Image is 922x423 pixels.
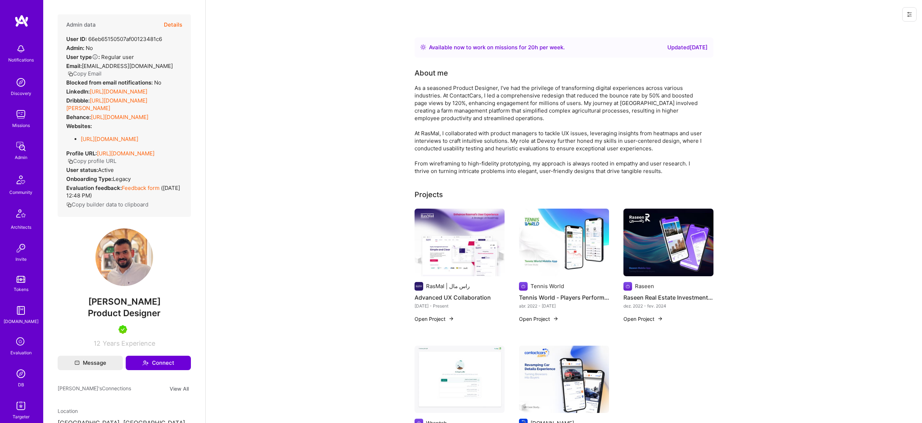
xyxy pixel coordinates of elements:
div: Targeter [13,413,30,420]
div: [DATE] - Present [415,302,505,310]
strong: Behance: [66,114,91,120]
strong: Profile URL: [66,150,97,157]
div: Regular user [66,53,134,61]
span: [EMAIL_ADDRESS][DOMAIN_NAME] [82,63,173,69]
button: Open Project [519,315,559,323]
span: legacy [113,176,131,182]
div: Admin [15,154,27,161]
div: Evaluation [10,349,32,356]
img: discovery [14,75,28,90]
img: Company logo [519,282,528,291]
div: Updated [DATE] [667,43,708,52]
button: Copy builder data to clipboard [66,201,148,208]
i: icon SelectionTeam [14,335,28,349]
h4: Raseen Real Estate Investment App [623,293,713,302]
img: A.Teamer in Residence [118,325,127,334]
a: [URL][DOMAIN_NAME] [91,114,148,120]
i: icon Copy [68,159,73,164]
span: [PERSON_NAME] [58,296,191,307]
div: RasMal | راس مال [426,282,470,290]
img: arrow-right [657,316,663,322]
img: admin teamwork [14,139,28,154]
div: Missions [12,122,30,129]
img: Skill Targeter [14,399,28,413]
a: [URL][DOMAIN_NAME] [81,136,138,142]
button: View All [167,385,191,393]
i: icon Copy [68,71,73,77]
a: [URL][DOMAIN_NAME] [90,88,147,95]
i: icon Copy [66,202,72,208]
div: dez. 2022 - fev. 2024 [623,302,713,310]
div: Tennis World [531,282,564,290]
div: abr. 2022 - [DATE] [519,302,609,310]
img: Architects [12,206,30,223]
img: logo [14,14,29,27]
div: 66eb65150507af00123481c6 [66,35,162,43]
div: Invite [15,255,27,263]
i: icon Mail [75,360,80,365]
span: 12 [94,340,100,347]
strong: Dribbble: [66,97,90,104]
img: arrow-right [553,316,559,322]
button: Copy profile URL [68,157,116,165]
span: Years Experience [103,340,155,347]
span: Product Designer [88,308,161,318]
strong: User ID: [66,36,87,42]
button: Open Project [415,315,454,323]
span: Active [98,167,114,173]
div: Tokens [14,286,28,293]
i: Help [92,54,98,60]
img: Company logo [623,282,632,291]
button: Details [164,14,182,35]
strong: User type : [66,54,100,60]
img: User Avatar [95,228,153,286]
h4: Advanced UX Collaboration [415,293,505,302]
div: Raseen [635,282,654,290]
img: Company logo [415,282,423,291]
strong: Admin: [66,45,84,51]
img: I led the complete redesign and optimization of ContactCars [519,346,609,413]
button: Connect [126,356,191,370]
img: arrow-right [448,316,454,322]
strong: Blocked from email notifications: [66,79,154,86]
img: Raseen Real Estate Investment App [623,209,713,276]
div: [DOMAIN_NAME] [4,318,39,325]
div: Available now to work on missions for h per week . [429,43,565,52]
img: I designed and implemented a farm management platform and ERP system for Wraptah, an agritech com... [415,346,505,413]
a: [URL][DOMAIN_NAME][PERSON_NAME] [66,97,147,112]
img: Community [12,171,30,188]
div: No [66,44,93,52]
strong: Email: [66,63,82,69]
img: guide book [14,303,28,318]
div: As a seasoned Product Designer, I've had the privilege of transforming digital experiences across... [415,84,703,175]
div: Location [58,407,191,415]
img: Invite [14,241,28,255]
button: Message [58,356,123,370]
button: Copy Email [68,70,102,77]
div: Discovery [11,90,31,97]
img: Availability [420,44,426,50]
div: ( [DATE] 12:48 PM ) [66,184,182,199]
div: No [66,79,161,86]
strong: LinkedIn: [66,88,90,95]
h4: Tennis World - Players Performance Mobile app [519,293,609,302]
img: Advanced UX Collaboration [415,209,505,276]
div: About me [415,68,448,78]
strong: User status: [66,167,98,173]
div: Architects [11,223,31,231]
span: 20 [528,44,535,51]
strong: Evaluation feedback: [66,185,122,191]
div: Community [9,188,32,196]
div: Projects [415,189,443,200]
img: Admin Search [14,367,28,381]
img: bell [14,42,28,56]
img: Tennis World - Players Performance Mobile app [519,209,609,276]
div: DB [18,381,24,388]
img: tokens [17,276,25,283]
button: Open Project [623,315,663,323]
span: [PERSON_NAME]'s Connections [58,385,131,393]
img: teamwork [14,107,28,122]
i: icon Connect [142,360,149,366]
div: Notifications [8,56,34,64]
strong: Websites: [66,123,92,129]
